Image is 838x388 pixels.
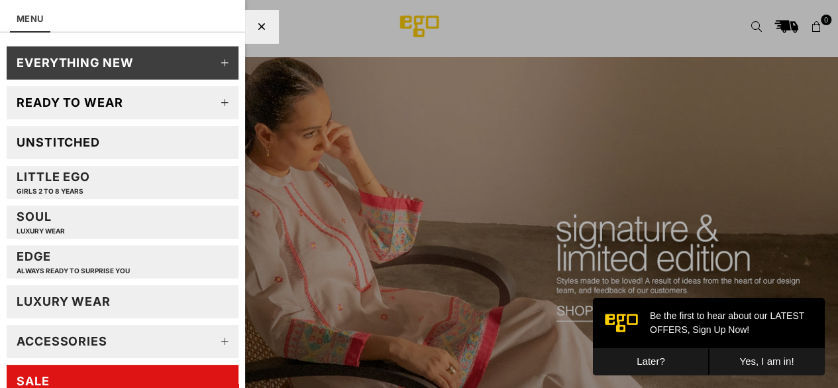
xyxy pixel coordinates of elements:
[17,294,111,309] div: LUXURY WEAR
[17,135,100,150] div: Unstitched
[17,209,65,235] div: Soul
[116,50,232,78] button: Yes, I am in!
[17,95,123,110] div: Ready to wear
[17,13,44,24] a: MENU
[7,325,238,358] a: Accessories
[7,285,238,318] a: LUXURY WEAR
[7,86,238,119] a: Ready to wear
[17,249,130,275] div: EDGE
[7,166,238,199] a: Little EGOGIRLS 2 TO 8 YEARS
[7,126,238,159] a: Unstitched
[7,206,238,239] a: SoulLUXURY WEAR
[17,267,130,275] p: Always ready to surprise you
[17,227,65,235] p: LUXURY WEAR
[17,187,90,196] p: GIRLS 2 TO 8 YEARS
[17,55,134,70] div: EVERYTHING NEW
[17,169,90,195] div: Little EGO
[7,245,238,279] a: EDGEAlways ready to surprise you
[593,298,825,375] iframe: webpush-onsite
[245,10,278,43] div: Close Menu
[7,46,238,80] a: EVERYTHING NEW
[17,334,107,349] div: Accessories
